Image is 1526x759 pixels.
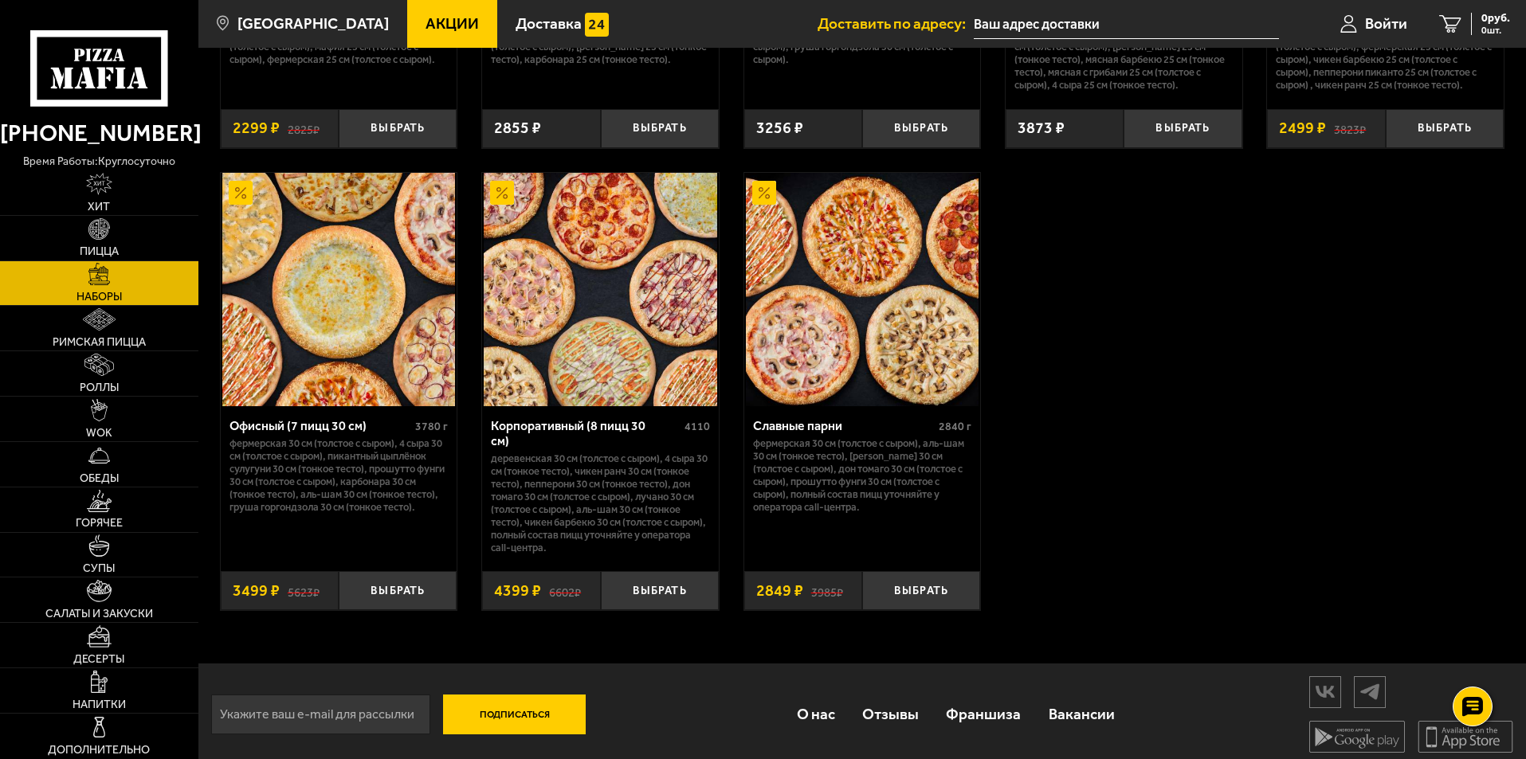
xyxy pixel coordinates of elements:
[818,16,974,31] span: Доставить по адресу:
[86,428,112,439] span: WOK
[76,518,123,529] span: Горячее
[746,173,979,405] img: Славные парни
[744,173,981,405] a: АкционныйСлавные парни
[811,583,843,599] s: 3985 ₽
[1014,15,1234,92] p: Чикен Ранч 25 см (толстое с сыром), Чикен Барбекю 25 см (толстое с сыром), Пепперони 25 см (толст...
[229,437,449,514] p: Фермерская 30 см (толстое с сыром), 4 сыра 30 см (толстое с сыром), Пикантный цыплёнок сулугуни 3...
[233,120,280,136] span: 2299 ₽
[849,688,932,740] a: Отзывы
[426,16,479,31] span: Акции
[1124,109,1242,148] button: Выбрать
[783,688,848,740] a: О нас
[73,654,124,665] span: Десерты
[339,571,457,610] button: Выбрать
[491,418,681,448] div: Корпоративный (8 пицц 30 см)
[491,452,710,554] p: Деревенская 30 см (толстое с сыром), 4 сыра 30 см (тонкое тесто), Чикен Ранч 30 см (тонкое тесто)...
[80,473,119,484] span: Обеды
[753,418,936,433] div: Славные парни
[88,201,110,213] span: Хит
[1355,678,1385,706] img: tg
[601,571,719,610] button: Выбрать
[229,418,412,433] div: Офисный (7 пицц 30 см)
[753,437,972,514] p: Фермерская 30 см (толстое с сыром), Аль-Шам 30 см (тонкое тесто), [PERSON_NAME] 30 см (толстое с ...
[53,337,146,348] span: Римская пицца
[974,10,1279,39] input: Ваш адрес доставки
[1481,25,1510,35] span: 0 шт.
[1279,120,1326,136] span: 2499 ₽
[237,16,389,31] span: [GEOGRAPHIC_DATA]
[756,583,803,599] span: 2849 ₽
[73,699,126,710] span: Напитки
[80,382,119,393] span: Роллы
[484,173,716,405] img: Корпоративный (8 пицц 30 см)
[80,246,119,257] span: Пицца
[233,583,280,599] span: 3499 ₽
[685,420,710,433] span: 4110
[221,173,457,405] a: АкционныйОфисный (7 пицц 30 см)
[1481,13,1510,24] span: 0 руб.
[516,16,582,31] span: Доставка
[490,181,514,205] img: Акционный
[1018,120,1065,136] span: 3873 ₽
[45,608,153,620] span: Салаты и закуски
[494,120,541,136] span: 2855 ₽
[862,109,980,148] button: Выбрать
[482,173,719,405] a: АкционныйКорпоративный (8 пицц 30 см)
[288,120,320,136] s: 2825 ₽
[222,173,455,405] img: Офисный (7 пицц 30 см)
[339,109,457,148] button: Выбрать
[1035,688,1128,740] a: Вакансии
[1365,16,1407,31] span: Войти
[229,181,253,205] img: Акционный
[443,694,586,734] button: Подписаться
[585,13,609,37] img: 15daf4d41897b9f0e9f617042186c801.svg
[1386,109,1504,148] button: Выбрать
[1334,120,1366,136] s: 3823 ₽
[1310,678,1340,706] img: vk
[76,291,122,303] span: Наборы
[752,181,776,205] img: Акционный
[415,420,448,433] span: 3780 г
[939,420,971,433] span: 2840 г
[549,583,581,599] s: 6602 ₽
[288,583,320,599] s: 5623 ₽
[862,571,980,610] button: Выбрать
[932,688,1034,740] a: Франшиза
[211,694,430,734] input: Укажите ваш e-mail для рассылки
[48,745,150,756] span: Дополнительно
[83,563,115,574] span: Супы
[601,109,719,148] button: Выбрать
[1276,15,1495,92] p: Карбонара 25 см (тонкое тесто), Прошутто Фунги 25 см (тонкое тесто), Пепперони 25 см (толстое с с...
[494,583,541,599] span: 4399 ₽
[756,120,803,136] span: 3256 ₽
